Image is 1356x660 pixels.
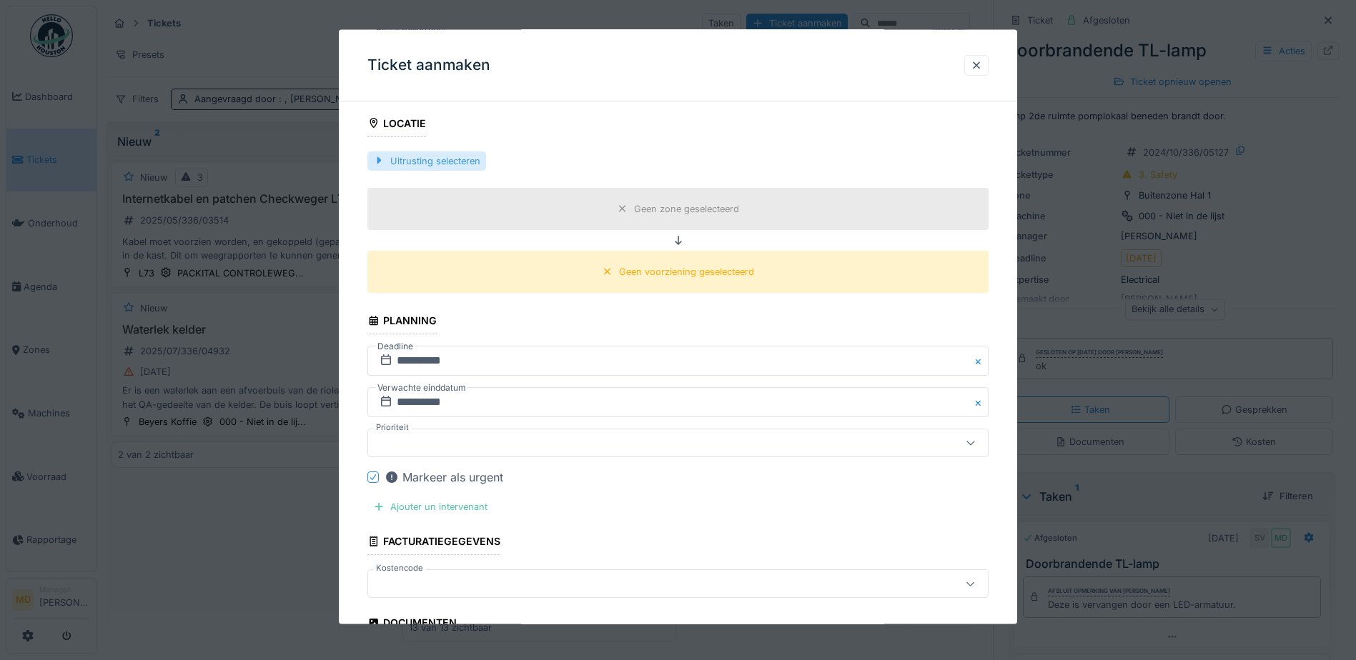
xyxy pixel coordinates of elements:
[973,346,989,376] button: Close
[367,612,457,636] div: Documenten
[367,310,437,334] div: Planning
[373,421,412,434] label: Prioriteit
[367,497,493,516] div: Ajouter un intervenant
[373,562,426,574] label: Kostencode
[367,151,486,170] div: Uitrusting selecteren
[367,56,490,74] h3: Ticket aanmaken
[367,531,500,555] div: Facturatiegegevens
[634,201,739,215] div: Geen zone geselecteerd
[376,380,467,396] label: Verwachte einddatum
[367,112,426,136] div: Locatie
[619,264,754,278] div: Geen voorziening geselecteerd
[376,339,415,354] label: Deadline
[385,469,503,486] div: Markeer als urgent
[973,387,989,417] button: Close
